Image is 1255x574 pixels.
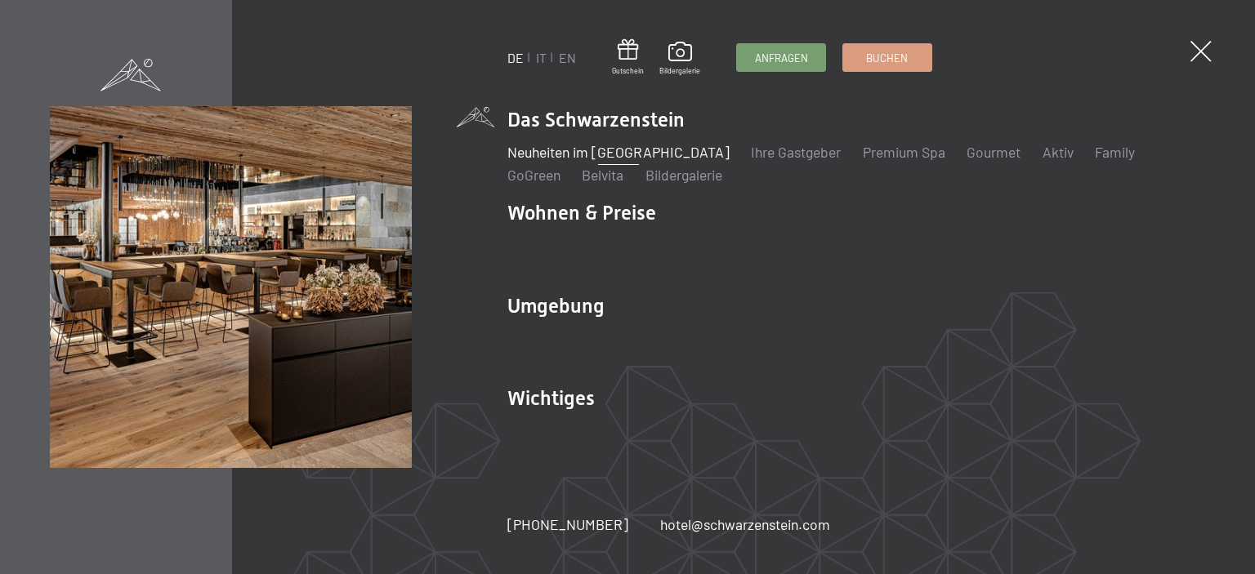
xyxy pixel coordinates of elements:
[843,44,931,71] a: Buchen
[866,51,908,65] span: Buchen
[751,143,841,161] a: Ihre Gastgeber
[1043,143,1074,161] a: Aktiv
[507,166,561,184] a: GoGreen
[582,166,623,184] a: Belvita
[507,50,524,65] a: DE
[507,514,628,535] a: [PHONE_NUMBER]
[737,44,825,71] a: Anfragen
[612,39,644,76] a: Gutschein
[1095,143,1135,161] a: Family
[659,66,700,76] span: Bildergalerie
[507,143,730,161] a: Neuheiten im [GEOGRAPHIC_DATA]
[612,66,644,76] span: Gutschein
[660,514,830,535] a: hotel@schwarzenstein.com
[863,143,945,161] a: Premium Spa
[755,51,808,65] span: Anfragen
[645,166,722,184] a: Bildergalerie
[507,515,628,533] span: [PHONE_NUMBER]
[967,143,1021,161] a: Gourmet
[659,42,700,76] a: Bildergalerie
[536,50,547,65] a: IT
[559,50,576,65] a: EN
